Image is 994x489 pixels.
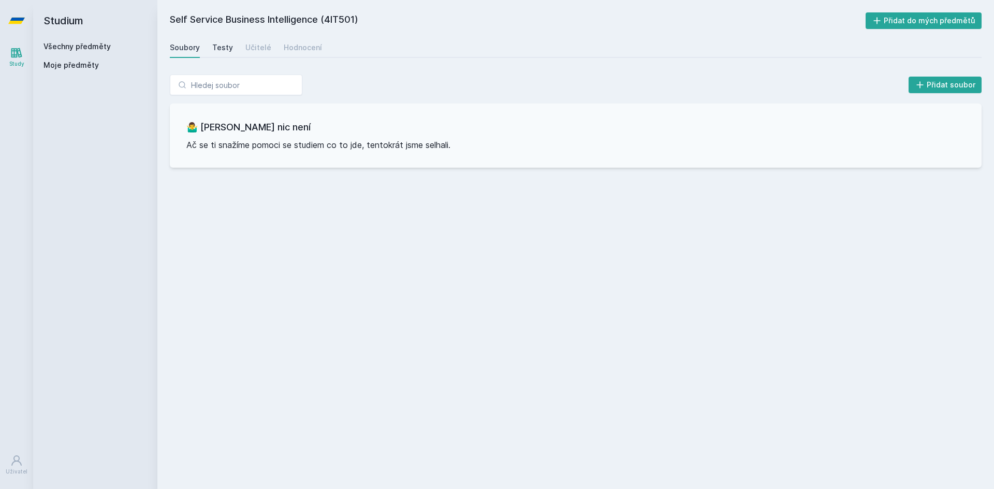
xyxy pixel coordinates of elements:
h2: Self Service Business Intelligence (4IT501) [170,12,866,29]
a: Hodnocení [284,37,322,58]
input: Hledej soubor [170,75,302,95]
a: Testy [212,37,233,58]
button: Přidat do mých předmětů [866,12,982,29]
div: Study [9,60,24,68]
div: Uživatel [6,468,27,476]
div: Testy [212,42,233,53]
a: Učitelé [245,37,271,58]
a: Soubory [170,37,200,58]
div: Soubory [170,42,200,53]
span: Moje předměty [43,60,99,70]
h3: 🤷‍♂️ [PERSON_NAME] nic není [186,120,965,135]
p: Ač se ti snažíme pomoci se studiem co to jde, tentokrát jsme selhali. [186,139,965,151]
a: Uživatel [2,449,31,481]
button: Přidat soubor [909,77,982,93]
div: Učitelé [245,42,271,53]
div: Hodnocení [284,42,322,53]
a: Všechny předměty [43,42,111,51]
a: Study [2,41,31,73]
